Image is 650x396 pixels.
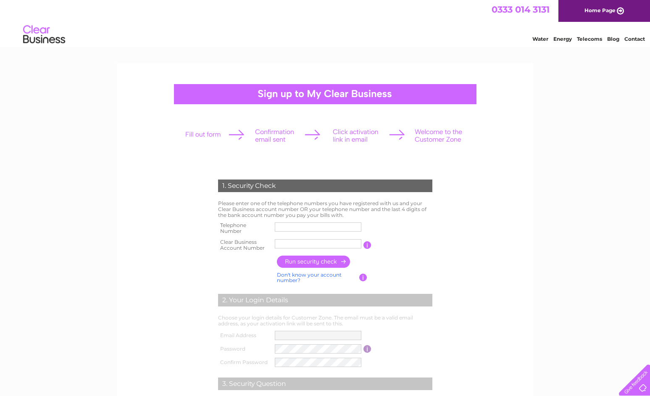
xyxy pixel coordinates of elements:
a: Blog [607,36,619,42]
a: Don't know your account number? [277,272,342,284]
th: Password [216,342,273,356]
th: Email Address [216,329,273,342]
td: Choose your login details for Customer Zone. The email must be a valid email address, as your act... [216,313,434,329]
div: 3. Security Question [218,378,432,390]
a: Water [532,36,548,42]
th: Telephone Number [216,220,273,237]
a: Telecoms [577,36,602,42]
a: Contact [624,36,645,42]
input: Information [363,241,371,249]
img: logo.png [23,22,66,48]
input: Information [363,345,371,353]
a: Energy [553,36,572,42]
div: 1. Security Check [218,180,432,192]
div: 2. Your Login Details [218,294,432,306]
th: Confirm Password [216,356,273,369]
a: 0333 014 3131 [492,4,550,15]
div: Clear Business is a trading name of Verastar Limited (registered in [GEOGRAPHIC_DATA] No. 3667643... [127,5,524,41]
input: Information [359,274,367,281]
th: Clear Business Account Number [216,237,273,253]
td: Please enter one of the telephone numbers you have registered with us and your Clear Business acc... [216,198,434,220]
